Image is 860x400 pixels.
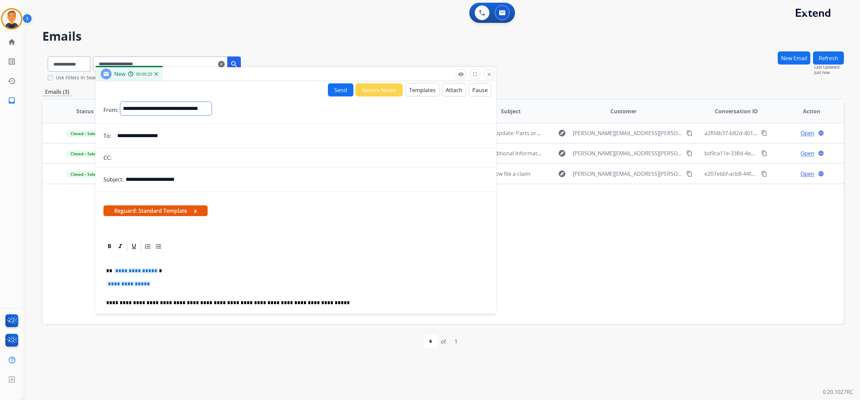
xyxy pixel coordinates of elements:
[42,30,844,43] h2: Emails
[230,60,238,68] mat-icon: search
[813,51,844,65] button: Refresh
[103,175,124,184] p: Subject:
[115,241,125,251] div: Italic
[76,107,94,115] span: Status
[8,38,16,46] mat-icon: home
[103,154,112,162] p: CC:
[801,170,814,178] span: Open
[486,71,492,77] mat-icon: close
[823,388,853,396] p: 0.20.1027RC
[501,107,521,115] span: Subject
[761,130,767,136] mat-icon: content_copy
[405,83,439,96] button: Templates
[103,132,111,140] p: To:
[42,88,72,96] p: Emails (3)
[558,129,566,137] mat-icon: explore
[8,96,16,105] mat-icon: inbox
[573,149,682,157] span: [PERSON_NAME][EMAIL_ADDRESS][PERSON_NAME][DOMAIN_NAME]
[491,170,530,177] span: How file a claim
[761,150,767,156] mat-icon: content_copy
[114,70,125,78] span: New
[573,170,682,178] span: [PERSON_NAME][EMAIL_ADDRESS][PERSON_NAME][DOMAIN_NAME]
[8,77,16,85] mat-icon: history
[355,83,403,96] button: Secure Notes
[686,150,692,156] mat-icon: content_copy
[801,149,814,157] span: Open
[558,149,566,157] mat-icon: explore
[103,106,118,114] p: From:
[761,171,767,177] mat-icon: content_copy
[136,72,152,77] span: 00:00:25
[818,150,824,156] mat-icon: language
[704,170,804,177] span: e207e6bf-acb8-44f7-8d94-b58575ff6ae3
[103,205,208,216] span: Reguard: Standard Template
[194,207,197,215] button: x
[479,129,577,137] span: Claim Update: Parts ordered for repair
[610,107,637,115] span: Customer
[769,99,844,123] th: Action
[686,130,692,136] mat-icon: content_copy
[558,170,566,178] mat-icon: explore
[2,9,21,28] img: avatar
[67,150,104,157] span: Closed – Solved
[449,335,463,348] div: 1
[129,241,139,251] div: Underline
[704,150,808,157] span: bd9ca11e-338d-4e27-9ec6-7a6656385ce9
[818,130,824,136] mat-icon: language
[573,129,682,137] span: [PERSON_NAME][EMAIL_ADDRESS][PERSON_NAME][DOMAIN_NAME]
[67,171,104,178] span: Closed – Solved
[814,70,844,75] span: Just now
[469,83,491,96] button: Pause
[104,241,115,251] div: Bold
[143,241,153,251] div: Ordered List
[472,71,478,77] mat-icon: fullscreen
[154,241,164,251] div: Bullet List
[218,60,225,68] mat-icon: clear
[814,65,844,70] span: Last Updated:
[8,57,16,66] mat-icon: list_alt
[328,83,353,96] button: Send
[801,129,814,137] span: Open
[686,171,692,177] mat-icon: content_copy
[442,83,466,96] button: Attach
[715,107,758,115] span: Conversation ID
[67,130,104,137] span: Closed – Solved
[778,51,810,65] button: New Email
[56,74,102,81] label: Use Filters In Search
[458,71,464,77] mat-icon: remove_red_eye
[704,129,808,137] span: a2f0db37-b82d-401b-84e7-a8a6e77667cb
[818,171,824,177] mat-icon: language
[441,337,446,346] div: of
